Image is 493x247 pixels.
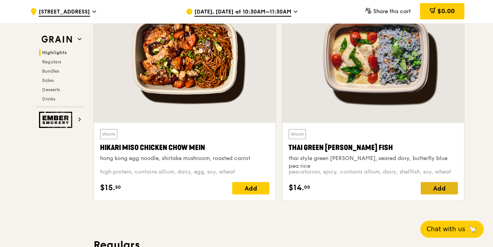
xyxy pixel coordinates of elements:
[194,8,291,17] span: [DATE], [DATE] at 10:30AM–11:30AM
[232,182,269,194] div: Add
[42,59,61,65] span: Regulars
[39,32,75,46] img: Grain web logo
[42,50,67,55] span: Highlights
[289,142,458,153] div: Thai Green [PERSON_NAME] Fish
[100,142,269,153] div: Hikari Miso Chicken Chow Mein
[100,155,269,162] div: hong kong egg noodle, shiitake mushroom, roasted carrot
[289,182,304,194] span: $14.
[100,168,269,176] div: high protein, contains allium, dairy, egg, soy, wheat
[100,129,117,139] div: Warm
[373,8,411,15] span: Share this cart
[42,68,59,74] span: Bundles
[427,225,465,234] span: Chat with us
[468,225,478,234] span: 🦙
[421,182,458,194] div: Add
[304,184,310,190] span: 00
[289,168,458,176] div: pescatarian, spicy, contains allium, dairy, shellfish, soy, wheat
[420,221,484,238] button: Chat with us🦙
[289,129,306,139] div: Warm
[100,182,115,194] span: $15.
[39,8,90,17] span: [STREET_ADDRESS]
[289,155,458,170] div: thai style green [PERSON_NAME], seared dory, butterfly blue pea rice
[39,112,75,128] img: Ember Smokery web logo
[115,184,121,190] span: 50
[437,7,455,15] span: $0.00
[42,78,54,83] span: Sides
[42,87,60,92] span: Desserts
[42,96,55,102] span: Drinks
